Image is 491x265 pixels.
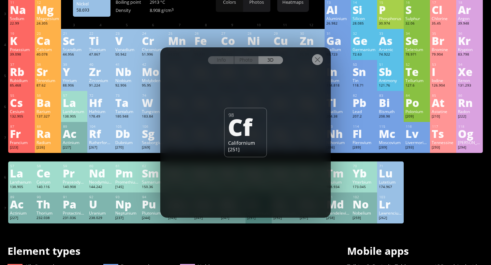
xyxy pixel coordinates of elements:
div: Indium [326,78,349,83]
div: [227] [63,145,86,151]
div: Radium [36,140,59,145]
div: Ts [432,128,455,139]
div: 89 [63,124,86,129]
div: 85 [432,93,455,98]
div: 114.818 [326,83,349,89]
div: 83.798 [458,52,481,58]
div: Cr [142,35,165,46]
div: 23 [116,31,138,36]
div: Tungsten [142,109,165,114]
div: [289] [379,145,402,151]
div: Vanadium [115,47,138,52]
div: Rutherfordium [89,140,112,145]
div: Nd [89,168,112,178]
div: 95.95 [142,83,165,89]
div: 25 [168,31,191,36]
div: 41 [116,62,138,67]
div: Cerium [36,179,59,185]
div: Yb [353,168,375,178]
div: Tm [326,168,349,178]
div: 115 [379,124,402,129]
div: Polonium [405,109,428,114]
div: 22.99 [10,21,33,27]
div: Al [326,4,349,15]
div: Ce [36,168,59,178]
div: 101 [327,195,349,199]
div: 104 [89,124,112,129]
div: 20 [37,31,59,36]
div: 69 [327,164,349,168]
div: [293] [432,145,455,151]
div: 49 [327,62,349,67]
div: 94 [142,195,165,199]
div: Flerovium [353,140,375,145]
div: 52 [406,62,428,67]
div: Pu [142,199,165,209]
div: Tantalum [115,109,138,114]
div: 39 [63,62,86,67]
div: Niobium [115,78,138,83]
div: 150.36 [142,185,165,190]
div: 72 [89,93,112,98]
div: 131.293 [458,83,481,89]
div: Se [405,35,428,46]
div: Yttrium [63,78,86,83]
div: Br [432,35,455,46]
div: [251] [228,146,263,153]
div: Radon [458,109,481,114]
div: Seaborgium [142,140,165,145]
div: 37 [10,62,33,67]
div: 35 [432,31,455,36]
div: 140.116 [36,185,59,190]
div: Lanthanum [63,109,86,114]
div: Te [405,66,428,77]
div: [210] [432,114,455,120]
div: 92.906 [115,83,138,89]
div: 15 [379,0,402,5]
div: Krypton [458,47,481,52]
div: Density [116,7,150,13]
div: Lead [353,109,375,114]
div: Chromium [142,47,165,52]
div: 114 [353,124,375,129]
div: [PERSON_NAME] [458,140,481,145]
div: 21 [63,31,86,36]
div: 140.908 [63,185,86,190]
div: 51.996 [142,52,165,58]
div: P [379,4,402,15]
div: Chlorine [432,16,455,21]
div: Promethium [115,179,138,185]
div: Xe [458,66,481,77]
div: 8.908 g/cm [150,7,184,13]
div: Mo [142,66,165,77]
div: Sb [379,66,402,77]
div: Sn [353,66,375,77]
div: Zn [300,35,323,46]
div: 24 [142,31,165,36]
div: Livermorium [405,140,428,145]
div: Pm [115,168,138,178]
div: Ar [458,4,481,15]
div: 208.98 [379,114,402,120]
div: 132.905 [10,114,33,120]
div: Barium [36,109,59,114]
div: 88.906 [63,83,86,89]
div: 30 [300,31,323,36]
div: Tennessine [432,140,455,145]
div: [269] [142,145,165,151]
div: 102 [353,195,375,199]
div: Sm [142,168,165,178]
div: S [405,4,428,15]
div: 92 [89,195,112,199]
div: 89 [10,195,33,199]
div: 106 [142,124,165,129]
div: [209] [405,114,428,120]
div: 11 [10,0,33,5]
div: 90 [37,195,59,199]
div: Strontium [36,78,59,83]
div: Photo [234,56,259,64]
div: Rf [89,128,112,139]
div: 204.38 [326,114,349,120]
div: 14 [353,0,375,5]
div: Ti [89,35,112,46]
